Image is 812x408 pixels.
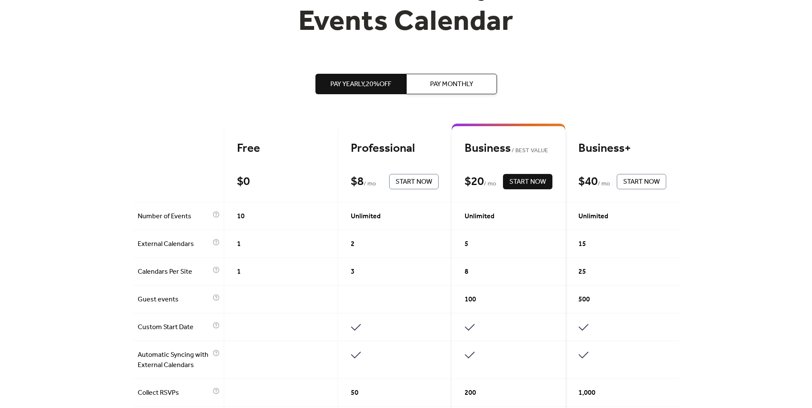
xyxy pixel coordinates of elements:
[406,74,497,94] button: Pay Monthly
[237,239,241,249] span: 1
[389,174,439,189] button: Start Now
[465,211,494,222] span: Unlimited
[351,174,364,189] div: $ 8
[351,239,355,249] span: 2
[351,211,381,222] span: Unlimited
[237,174,250,189] div: $ 0
[465,239,468,249] span: 5
[465,267,468,277] span: 8
[138,350,211,370] span: Automatic Syncing with External Calendars
[396,177,432,187] span: Start Now
[578,141,666,156] div: Business+
[578,239,586,249] span: 15
[578,295,590,305] span: 500
[465,295,476,305] span: 100
[138,295,211,305] span: Guest events
[484,179,496,189] span: / mo
[578,267,586,277] span: 25
[330,79,391,90] span: Pay Yearly, 20% off
[430,79,473,90] span: Pay Monthly
[465,174,484,189] div: $ 20
[617,174,666,189] button: Start Now
[138,388,211,398] span: Collect RSVPs
[351,141,439,156] div: Professional
[503,174,552,189] button: Start Now
[138,211,211,222] span: Number of Events
[598,179,610,189] span: / mo
[465,141,552,156] div: Business
[578,211,608,222] span: Unlimited
[465,388,476,398] span: 200
[578,388,595,398] span: 1,000
[237,211,245,222] span: 10
[138,322,211,333] span: Custom Start Date
[511,146,549,156] span: BEST VALUE
[509,177,546,187] span: Start Now
[623,177,660,187] span: Start Now
[351,267,355,277] span: 3
[364,179,376,189] span: / mo
[138,239,211,249] span: External Calendars
[315,74,406,94] button: Pay Yearly,20%off
[138,267,211,277] span: Calendars Per Site
[578,174,598,189] div: $ 40
[237,267,241,277] span: 1
[237,141,325,156] div: Free
[351,388,358,398] span: 50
